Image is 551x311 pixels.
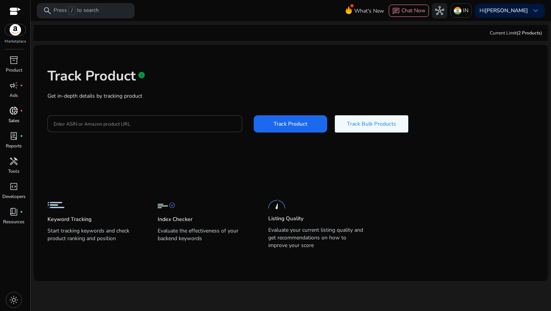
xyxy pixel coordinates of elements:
[392,7,400,15] span: chat
[335,115,408,133] button: Track Bulk Products
[6,142,22,149] p: Reports
[9,157,18,166] span: handyman
[68,7,75,15] span: /
[20,134,23,137] span: fiber_manual_record
[20,210,23,213] span: fiber_manual_record
[435,6,444,15] span: hub
[432,3,447,18] button: hub
[254,115,327,133] button: Track Product
[2,193,26,200] p: Developers
[389,5,429,17] button: chatChat Now
[9,131,18,141] span: lab_profile
[3,218,24,225] p: Resources
[517,30,541,36] span: (2 Products
[463,4,468,17] p: IN
[47,92,534,100] p: Get in-depth details by tracking product
[43,6,52,15] span: search
[20,84,23,87] span: fiber_manual_record
[485,7,528,14] b: [PERSON_NAME]
[268,196,285,213] img: Listing Quality
[47,196,65,214] img: Keyword Tracking
[479,8,528,13] p: Hi
[268,226,363,249] p: Evaluate your current listing quality and get recommendations on how to improve your score
[9,56,18,65] span: inventory_2
[9,295,18,304] span: light_mode
[274,120,307,128] span: Track Product
[9,81,18,90] span: campaign
[268,215,303,223] p: Listing Quality
[401,7,425,14] span: Chat Now
[490,29,542,36] div: Current Limit )
[47,216,91,223] p: Keyword Tracking
[9,182,18,191] span: code_blocks
[9,207,18,216] span: book_4
[531,6,540,15] span: keyboard_arrow_down
[158,227,253,249] p: Evaluate the effectiveness of your backend keywords
[5,39,26,44] p: Marketplace
[158,216,192,223] p: Index Checker
[6,67,22,74] p: Product
[10,92,18,99] p: Ads
[54,7,99,15] p: Press to search
[8,168,20,175] p: Tools
[9,106,18,115] span: donut_small
[47,227,142,249] p: Start tracking keywords and check product ranking and position
[138,71,145,79] span: info
[5,24,26,36] img: amazon.svg
[20,109,23,112] span: fiber_manual_record
[347,120,396,128] span: Track Bulk Products
[158,196,175,214] img: Index Checker
[454,7,461,15] img: in.svg
[354,4,384,18] span: What's New
[8,117,20,124] p: Sales
[47,68,136,84] h1: Track Product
